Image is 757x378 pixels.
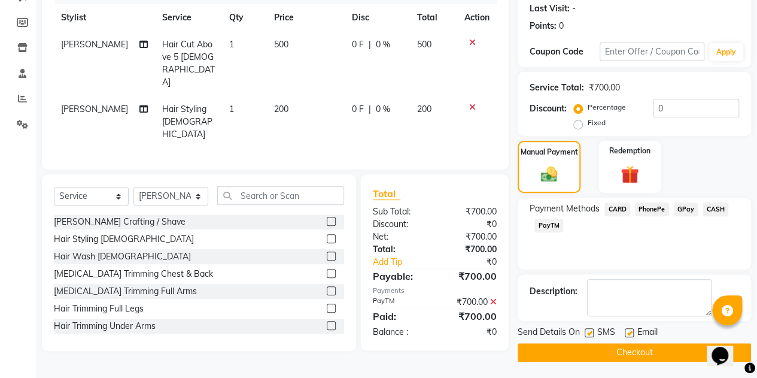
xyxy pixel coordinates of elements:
[530,46,600,58] div: Coupon Code
[364,296,435,309] div: PayTM
[364,309,435,323] div: Paid:
[446,256,506,268] div: ₹0
[559,20,564,32] div: 0
[434,309,506,323] div: ₹700.00
[352,38,364,51] span: 0 F
[457,4,497,31] th: Action
[703,202,728,216] span: CASH
[637,326,658,341] span: Email
[530,2,570,15] div: Last Visit:
[534,219,563,232] span: PayTM
[530,285,577,298] div: Description:
[352,103,364,116] span: 0 F
[615,164,644,186] img: _gift.svg
[364,243,435,256] div: Total:
[600,43,704,61] input: Enter Offer / Coupon Code
[61,39,128,50] span: [PERSON_NAME]
[434,326,506,338] div: ₹0
[376,103,390,116] span: 0 %
[609,146,650,156] label: Redemption
[345,4,409,31] th: Disc
[434,218,506,231] div: ₹0
[707,330,745,366] iframe: chat widget
[54,216,186,228] div: [PERSON_NAME] Crafting / Shave
[530,20,557,32] div: Points:
[364,231,435,243] div: Net:
[364,256,446,268] a: Add Tip
[373,286,497,296] div: Payments
[709,43,743,61] button: Apply
[434,269,506,283] div: ₹700.00
[518,343,751,362] button: Checkout
[155,4,222,31] th: Service
[54,250,191,263] div: Hair Wash [DEMOGRAPHIC_DATA]
[434,231,506,243] div: ₹700.00
[635,202,669,216] span: PhonePe
[604,202,630,216] span: CARD
[217,186,344,205] input: Search or Scan
[416,104,431,114] span: 200
[518,326,580,341] span: Send Details On
[589,81,620,94] div: ₹700.00
[54,4,155,31] th: Stylist
[364,269,435,283] div: Payable:
[409,4,457,31] th: Total
[369,38,371,51] span: |
[54,233,194,246] div: Hair Styling [DEMOGRAPHIC_DATA]
[369,103,371,116] span: |
[521,147,578,158] label: Manual Payment
[267,4,345,31] th: Price
[54,268,213,280] div: [MEDICAL_DATA] Trimming Chest & Back
[597,326,615,341] span: SMS
[536,165,563,184] img: _cash.svg
[229,39,234,50] span: 1
[530,102,567,115] div: Discount:
[588,102,626,113] label: Percentage
[54,303,144,315] div: Hair Trimming Full Legs
[434,243,506,256] div: ₹700.00
[222,4,267,31] th: Qty
[364,218,435,231] div: Discount:
[434,205,506,218] div: ₹700.00
[588,117,606,128] label: Fixed
[229,104,234,114] span: 1
[530,202,600,215] span: Payment Methods
[674,202,698,216] span: GPay
[162,39,215,87] span: Hair Cut Above 5 [DEMOGRAPHIC_DATA]
[373,188,400,200] span: Total
[572,2,576,15] div: -
[530,81,584,94] div: Service Total:
[274,39,288,50] span: 500
[274,104,288,114] span: 200
[434,296,506,309] div: ₹700.00
[54,320,156,332] div: Hair Trimming Under Arms
[54,285,197,298] div: [MEDICAL_DATA] Trimming Full Arms
[416,39,431,50] span: 500
[61,104,128,114] span: [PERSON_NAME]
[162,104,212,140] span: Hair Styling [DEMOGRAPHIC_DATA]
[376,38,390,51] span: 0 %
[364,205,435,218] div: Sub Total:
[364,326,435,338] div: Balance :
